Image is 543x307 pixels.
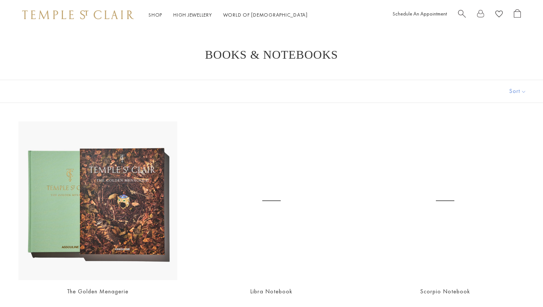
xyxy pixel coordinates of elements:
a: Schedule An Appointment [393,10,447,17]
a: View Wishlist [495,9,503,21]
a: High JewelleryHigh Jewellery [173,11,212,18]
img: The Golden Menagerie [18,121,177,280]
a: Libra Notebook [250,287,293,295]
a: The Golden MenagerieThe Golden Menagerie [18,121,177,280]
a: Scorpio Notebook [420,287,470,295]
iframe: Gorgias live chat messenger [506,272,536,300]
a: Search [458,9,466,21]
a: World of [DEMOGRAPHIC_DATA]World of [DEMOGRAPHIC_DATA] [223,11,308,18]
button: Show sort by [493,80,543,103]
a: Open Shopping Bag [514,9,521,21]
a: Scorpio NotebookScorpio Notebook [366,121,525,280]
a: Libra NotebookLibra Notebook [192,121,351,280]
nav: Main navigation [148,10,308,20]
h1: Books & Notebooks [30,48,513,61]
a: The Golden Menagerie [67,287,129,295]
img: Temple St. Clair [22,10,134,19]
a: ShopShop [148,11,162,18]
